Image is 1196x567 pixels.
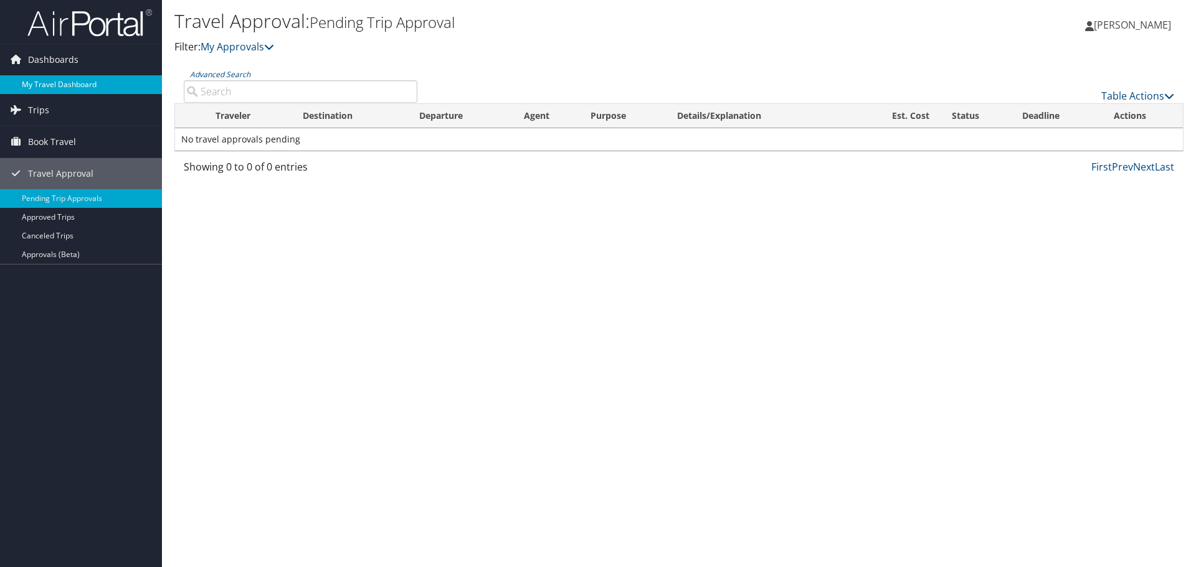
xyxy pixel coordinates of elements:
[27,8,152,37] img: airportal-logo.png
[184,159,417,180] div: Showing 0 to 0 of 0 entries
[292,104,408,128] th: Destination: activate to sort column ascending
[579,104,666,128] th: Purpose
[201,40,274,54] a: My Approvals
[174,8,847,34] h1: Travel Approval:
[1155,160,1174,174] a: Last
[408,104,513,128] th: Departure: activate to sort column ascending
[184,80,417,103] input: Advanced Search
[1103,104,1183,128] th: Actions
[1094,18,1171,32] span: [PERSON_NAME]
[204,104,292,128] th: Traveler: activate to sort column ascending
[666,104,852,128] th: Details/Explanation
[1085,6,1184,44] a: [PERSON_NAME]
[174,39,847,55] p: Filter:
[1133,160,1155,174] a: Next
[1101,89,1174,103] a: Table Actions
[28,126,76,157] span: Book Travel
[852,104,941,128] th: Est. Cost: activate to sort column ascending
[175,128,1183,151] td: No travel approvals pending
[513,104,579,128] th: Agent
[28,158,93,189] span: Travel Approval
[190,69,250,80] a: Advanced Search
[1011,104,1103,128] th: Deadline: activate to sort column descending
[1112,160,1133,174] a: Prev
[310,12,455,32] small: Pending Trip Approval
[28,95,49,126] span: Trips
[941,104,1011,128] th: Status: activate to sort column ascending
[1091,160,1112,174] a: First
[28,44,78,75] span: Dashboards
